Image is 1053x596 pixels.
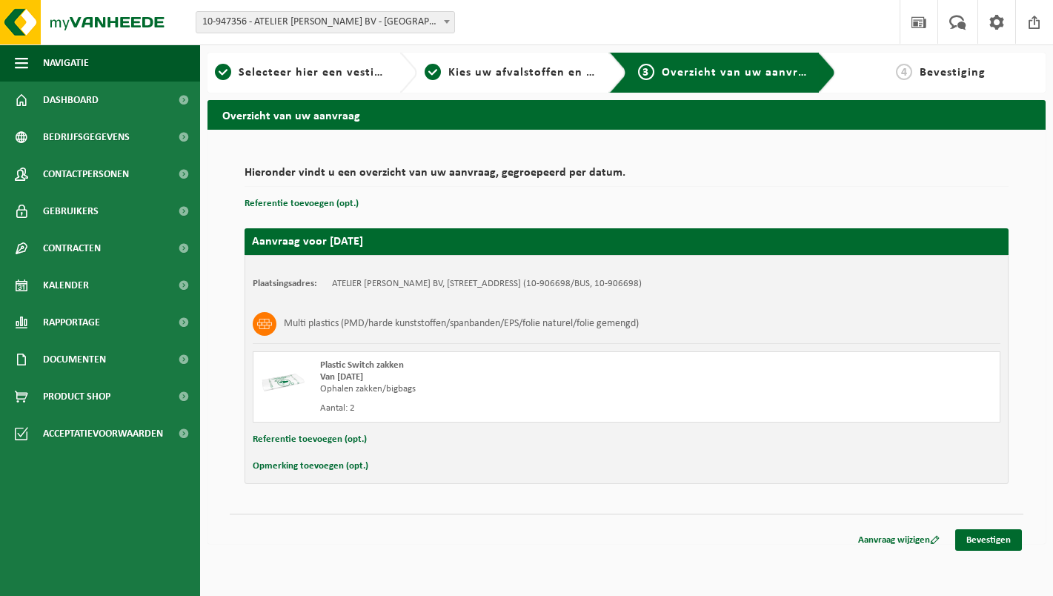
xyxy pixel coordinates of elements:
[320,383,686,395] div: Ophalen zakken/bigbags
[920,67,986,79] span: Bevestiging
[43,44,89,82] span: Navigatie
[253,430,367,449] button: Referentie toevoegen (opt.)
[43,341,106,378] span: Documenten
[43,193,99,230] span: Gebruikers
[955,529,1022,551] a: Bevestigen
[320,403,686,414] div: Aantal: 2
[43,378,110,415] span: Product Shop
[320,372,363,382] strong: Van [DATE]
[196,12,454,33] span: 10-947356 - ATELIER ALEXANDER SAENEN BV - KURINGEN
[638,64,654,80] span: 3
[43,304,100,341] span: Rapportage
[253,279,317,288] strong: Plaatsingsadres:
[245,194,359,213] button: Referentie toevoegen (opt.)
[425,64,441,80] span: 2
[662,67,818,79] span: Overzicht van uw aanvraag
[43,415,163,452] span: Acceptatievoorwaarden
[284,312,639,336] h3: Multi plastics (PMD/harde kunststoffen/spanbanden/EPS/folie naturel/folie gemengd)
[43,230,101,267] span: Contracten
[207,100,1046,129] h2: Overzicht van uw aanvraag
[239,67,399,79] span: Selecteer hier een vestiging
[847,529,951,551] a: Aanvraag wijzigen
[43,156,129,193] span: Contactpersonen
[245,167,1009,187] h2: Hieronder vindt u een overzicht van uw aanvraag, gegroepeerd per datum.
[215,64,388,82] a: 1Selecteer hier een vestiging
[196,11,455,33] span: 10-947356 - ATELIER ALEXANDER SAENEN BV - KURINGEN
[448,67,652,79] span: Kies uw afvalstoffen en recipiënten
[425,64,597,82] a: 2Kies uw afvalstoffen en recipiënten
[43,119,130,156] span: Bedrijfsgegevens
[43,267,89,304] span: Kalender
[252,236,363,248] strong: Aanvraag voor [DATE]
[320,360,404,370] span: Plastic Switch zakken
[215,64,231,80] span: 1
[261,360,305,404] img: LP-SK-00500-LPE-16.png
[896,64,912,80] span: 4
[43,82,99,119] span: Dashboard
[332,278,642,290] td: ATELIER [PERSON_NAME] BV, [STREET_ADDRESS] (10-906698/BUS, 10-906698)
[253,457,368,476] button: Opmerking toevoegen (opt.)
